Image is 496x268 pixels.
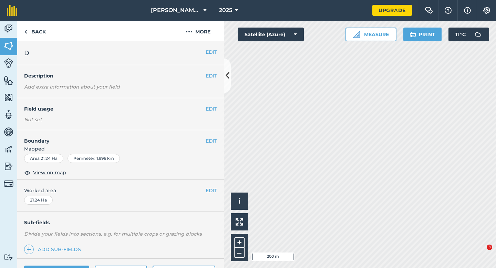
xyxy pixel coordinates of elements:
[206,105,217,113] button: EDIT
[24,168,30,177] img: svg+xml;base64,PHN2ZyB4bWxucz0iaHR0cDovL3d3dy53My5vcmcvMjAwMC9zdmciIHdpZHRoPSIxOCIgaGVpZ2h0PSIyNC...
[206,137,217,145] button: EDIT
[345,28,396,41] button: Measure
[4,127,13,137] img: svg+xml;base64,PD94bWwgdmVyc2lvbj0iMS4wIiBlbmNvZGluZz0idXRmLTgiPz4KPCEtLSBHZW5lcmF0b3I6IEFkb2JlIE...
[234,248,245,258] button: –
[17,130,206,145] h4: Boundary
[4,179,13,188] img: svg+xml;base64,PD94bWwgdmVyc2lvbj0iMS4wIiBlbmNvZGluZz0idXRmLTgiPz4KPCEtLSBHZW5lcmF0b3I6IEFkb2JlIE...
[24,245,84,254] a: Add sub-fields
[410,30,416,39] img: svg+xml;base64,PHN2ZyB4bWxucz0iaHR0cDovL3d3dy53My5vcmcvMjAwMC9zdmciIHdpZHRoPSIxOSIgaGVpZ2h0PSIyNC...
[473,245,489,261] iframe: Intercom live chat
[231,193,248,210] button: i
[24,105,206,113] h4: Field usage
[24,168,66,177] button: View on map
[24,196,53,205] div: 21.24 Ha
[425,7,433,14] img: Two speech bubbles overlapping with the left bubble in the forefront
[24,48,29,58] span: D
[24,116,217,123] div: Not set
[372,5,412,16] a: Upgrade
[219,6,232,14] span: 2025
[4,41,13,51] img: svg+xml;base64,PHN2ZyB4bWxucz0iaHR0cDovL3d3dy53My5vcmcvMjAwMC9zdmciIHdpZHRoPSI1NiIgaGVpZ2h0PSI2MC...
[206,48,217,56] button: EDIT
[471,28,485,41] img: svg+xml;base64,PD94bWwgdmVyc2lvbj0iMS4wIiBlbmNvZGluZz0idXRmLTgiPz4KPCEtLSBHZW5lcmF0b3I6IEFkb2JlIE...
[4,254,13,260] img: svg+xml;base64,PD94bWwgdmVyc2lvbj0iMS4wIiBlbmNvZGluZz0idXRmLTgiPz4KPCEtLSBHZW5lcmF0b3I6IEFkb2JlIE...
[483,7,491,14] img: A cog icon
[238,197,240,205] span: i
[487,245,492,250] span: 3
[403,28,442,41] button: Print
[448,28,489,41] button: 11 °C
[353,31,360,38] img: Ruler icon
[238,28,304,41] button: Satellite (Azure)
[33,169,66,176] span: View on map
[24,231,202,237] em: Divide your fields into sections, e.g. for multiple crops or grazing blocks
[4,23,13,34] img: svg+xml;base64,PD94bWwgdmVyc2lvbj0iMS4wIiBlbmNvZGluZz0idXRmLTgiPz4KPCEtLSBHZW5lcmF0b3I6IEFkb2JlIE...
[68,154,120,163] div: Perimeter : 1.996 km
[234,237,245,248] button: +
[464,6,471,14] img: svg+xml;base64,PHN2ZyB4bWxucz0iaHR0cDovL3d3dy53My5vcmcvMjAwMC9zdmciIHdpZHRoPSIxNyIgaGVpZ2h0PSIxNy...
[206,187,217,194] button: EDIT
[4,161,13,172] img: svg+xml;base64,PD94bWwgdmVyc2lvbj0iMS4wIiBlbmNvZGluZz0idXRmLTgiPz4KPCEtLSBHZW5lcmF0b3I6IEFkb2JlIE...
[151,6,200,14] span: [PERSON_NAME] & Sons
[206,72,217,80] button: EDIT
[24,187,217,194] span: Worked area
[17,21,53,41] a: Back
[24,72,217,80] h4: Description
[7,5,17,16] img: fieldmargin Logo
[24,84,120,90] em: Add extra information about your field
[4,92,13,103] img: svg+xml;base64,PHN2ZyB4bWxucz0iaHR0cDovL3d3dy53My5vcmcvMjAwMC9zdmciIHdpZHRoPSI1NiIgaGVpZ2h0PSI2MC...
[24,28,27,36] img: svg+xml;base64,PHN2ZyB4bWxucz0iaHR0cDovL3d3dy53My5vcmcvMjAwMC9zdmciIHdpZHRoPSI5IiBoZWlnaHQ9IjI0Ii...
[24,154,63,163] div: Area : 21.24 Ha
[455,28,466,41] span: 11 ° C
[17,145,224,153] span: Mapped
[236,218,243,226] img: Four arrows, one pointing top left, one top right, one bottom right and the last bottom left
[4,75,13,85] img: svg+xml;base64,PHN2ZyB4bWxucz0iaHR0cDovL3d3dy53My5vcmcvMjAwMC9zdmciIHdpZHRoPSI1NiIgaGVpZ2h0PSI2MC...
[27,245,31,254] img: svg+xml;base64,PHN2ZyB4bWxucz0iaHR0cDovL3d3dy53My5vcmcvMjAwMC9zdmciIHdpZHRoPSIxNCIgaGVpZ2h0PSIyNC...
[17,219,224,226] h4: Sub-fields
[172,21,224,41] button: More
[444,7,452,14] img: A question mark icon
[4,144,13,154] img: svg+xml;base64,PD94bWwgdmVyc2lvbj0iMS4wIiBlbmNvZGluZz0idXRmLTgiPz4KPCEtLSBHZW5lcmF0b3I6IEFkb2JlIE...
[4,110,13,120] img: svg+xml;base64,PD94bWwgdmVyc2lvbj0iMS4wIiBlbmNvZGluZz0idXRmLTgiPz4KPCEtLSBHZW5lcmF0b3I6IEFkb2JlIE...
[186,28,193,36] img: svg+xml;base64,PHN2ZyB4bWxucz0iaHR0cDovL3d3dy53My5vcmcvMjAwMC9zdmciIHdpZHRoPSIyMCIgaGVpZ2h0PSIyNC...
[4,58,13,68] img: svg+xml;base64,PD94bWwgdmVyc2lvbj0iMS4wIiBlbmNvZGluZz0idXRmLTgiPz4KPCEtLSBHZW5lcmF0b3I6IEFkb2JlIE...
